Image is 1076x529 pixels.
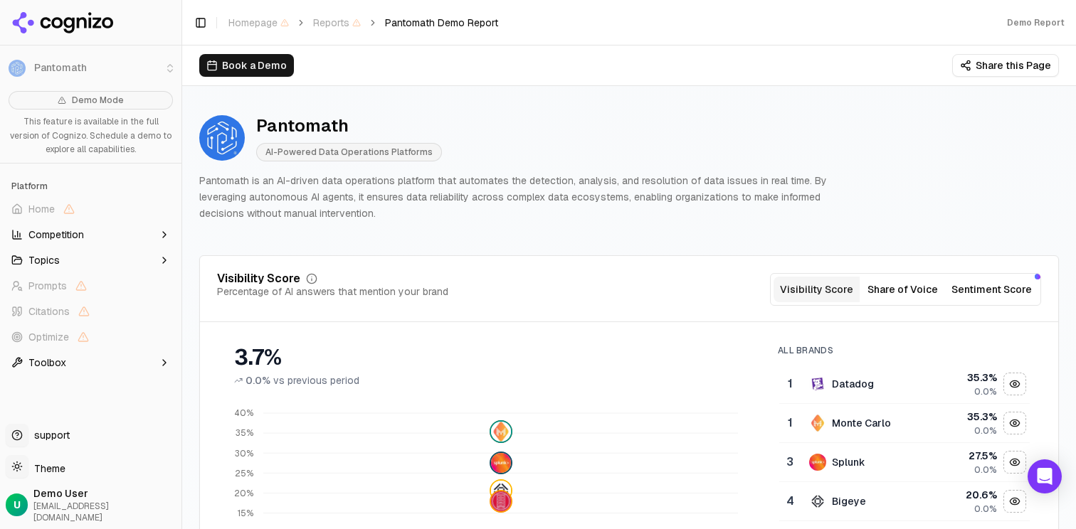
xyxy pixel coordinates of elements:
[385,16,498,30] span: Pantomath Demo Report
[28,462,65,475] span: Theme
[6,249,176,272] button: Topics
[199,115,245,161] img: Pantomath
[273,373,359,388] span: vs previous period
[809,454,826,471] img: splunk
[1003,490,1026,513] button: Hide bigeye data
[199,173,837,221] p: Pantomath is an AI-driven data operations platform that automates the detection, analysis, and re...
[235,448,253,459] tspan: 30%
[199,54,294,77] button: Book a Demo
[234,488,253,499] tspan: 20%
[256,114,442,137] div: Pantomath
[234,345,749,370] div: 3.7%
[860,277,946,302] button: Share of Voice
[832,377,874,391] div: Datadog
[28,253,60,267] span: Topics
[28,228,84,242] span: Competition
[779,365,1030,404] tr: 1datadogDatadog35.3%0.0%Hide datadog data
[785,493,795,510] div: 4
[974,425,997,437] span: 0.0%
[952,54,1059,77] button: Share this Page
[6,175,176,198] div: Platform
[256,143,442,161] span: AI-Powered Data Operations Platforms
[28,279,67,293] span: Prompts
[491,481,511,501] img: bigeye
[72,95,124,106] span: Demo Mode
[6,223,176,246] button: Competition
[246,373,270,388] span: 0.0%
[785,454,795,471] div: 3
[491,453,511,473] img: splunk
[933,449,996,463] div: 27.5 %
[1003,373,1026,395] button: Hide datadog data
[785,415,795,432] div: 1
[234,408,253,420] tspan: 40%
[238,508,253,519] tspan: 15%
[1003,412,1026,434] button: Hide monte carlo data
[14,498,21,512] span: U
[1003,451,1026,474] button: Hide splunk data
[235,468,253,479] tspan: 25%
[933,370,996,385] div: 35.3 %
[832,494,866,508] div: Bigeye
[774,277,860,302] button: Visibility Score
[28,356,66,370] span: Toolbox
[33,486,176,501] span: Demo User
[1007,17,1065,28] div: Demo Report
[28,304,70,319] span: Citations
[779,443,1030,482] tr: 3splunkSplunk27.5%0.0%Hide splunk data
[974,503,997,515] span: 0.0%
[778,345,1030,356] div: All Brands
[491,422,511,442] img: monte carlo
[28,330,69,344] span: Optimize
[28,428,70,442] span: support
[946,277,1038,302] button: Sentiment Score
[6,351,176,374] button: Toolbox
[228,16,289,30] span: Homepage
[491,492,511,512] img: ibm
[933,488,996,502] div: 20.6 %
[28,202,55,216] span: Home
[809,415,826,432] img: monte carlo
[809,493,826,510] img: bigeye
[785,375,795,392] div: 1
[228,16,498,30] nav: breadcrumb
[974,386,997,397] span: 0.0%
[779,404,1030,443] tr: 1monte carloMonte Carlo35.3%0.0%Hide monte carlo data
[217,284,448,299] div: Percentage of AI answers that mention your brand
[832,455,865,469] div: Splunk
[933,410,996,424] div: 35.3 %
[1028,459,1062,493] div: Open Intercom Messenger
[974,464,997,476] span: 0.0%
[313,16,361,30] span: Reports
[779,482,1030,521] tr: 4bigeyeBigeye20.6%0.0%Hide bigeye data
[236,428,253,439] tspan: 35%
[832,416,891,430] div: Monte Carlo
[9,115,173,157] p: This feature is available in the full version of Cognizo. Schedule a demo to explore all capabili...
[809,375,826,392] img: datadog
[33,501,176,523] span: [EMAIL_ADDRESS][DOMAIN_NAME]
[217,273,300,284] div: Visibility Score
